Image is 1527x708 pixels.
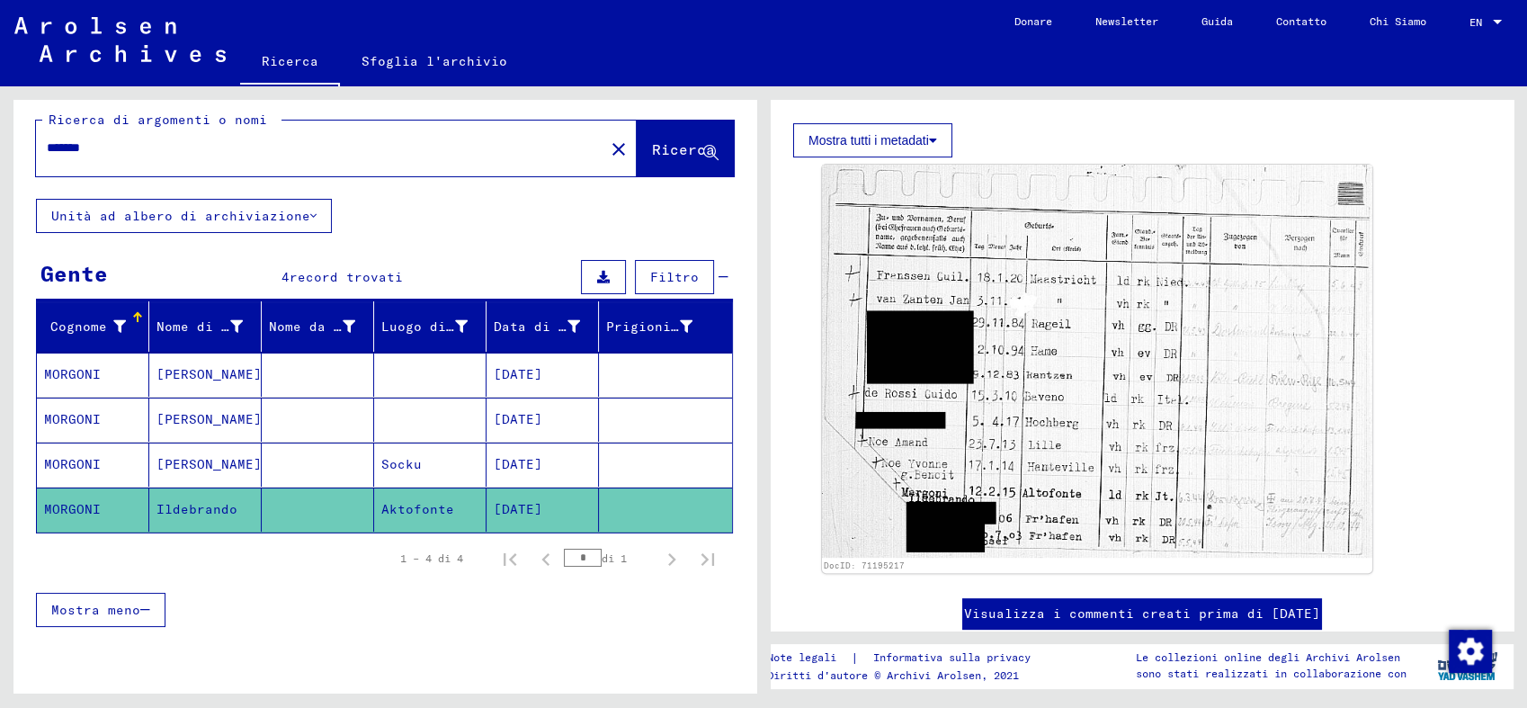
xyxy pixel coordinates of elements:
[37,398,149,442] mat-cell: MORGONI
[767,649,851,668] a: Note legali
[281,269,290,285] span: 4
[487,353,599,397] mat-cell: [DATE]
[40,257,108,290] div: Gente
[400,551,463,567] div: 1 – 4 di 4
[262,301,374,352] mat-header-cell: Maiden Name
[808,133,929,148] font: Mostra tutti i metadati
[149,443,262,487] mat-cell: [PERSON_NAME]
[1469,16,1489,29] span: EN
[269,318,382,335] font: Nome da nubile
[36,593,165,627] button: Mostra meno
[650,269,699,285] span: Filtro
[381,312,490,341] div: Luogo di nascita
[50,318,107,335] font: Cognome
[602,551,627,565] font: di 1
[599,301,732,352] mat-header-cell: Prisoner #
[51,208,310,224] font: Unità ad albero di archiviazione
[36,199,332,233] button: Unità ad albero di archiviazione
[1449,630,1492,673] img: Modifica consenso
[608,139,630,160] mat-icon: close
[601,130,637,166] button: Chiaro
[374,301,487,352] mat-header-cell: Place of Birth
[49,112,267,128] mat-label: Ricerca di argomenti o nomi
[381,318,511,335] font: Luogo di nascita
[822,165,1372,558] img: 001.jpg
[156,312,265,341] div: Nome di battesimo
[149,301,262,352] mat-header-cell: First Name
[824,560,905,570] a: DocID: 71195217
[37,488,149,532] mat-cell: MORGONI
[240,40,340,86] a: Ricerca
[487,443,599,487] mat-cell: [DATE]
[606,312,715,341] div: Prigioniero #
[652,140,715,158] span: Ricerca
[374,488,487,532] mat-cell: Aktofonte
[606,318,711,335] font: Prigioniero #
[149,488,262,532] mat-cell: Ildebrando
[14,17,226,62] img: Arolsen_neg.svg
[487,301,599,352] mat-header-cell: Date of Birth
[637,121,734,176] button: Ricerca
[37,353,149,397] mat-cell: MORGONI
[149,353,262,397] mat-cell: [PERSON_NAME]
[494,318,615,335] font: Data di nascita
[487,488,599,532] mat-cell: [DATE]
[269,312,378,341] div: Nome da nubile
[156,318,294,335] font: Nome di battesimo
[851,649,859,668] font: |
[51,602,140,618] span: Mostra meno
[635,260,714,294] button: Filtro
[37,301,149,352] mat-header-cell: Last Name
[767,668,1052,684] p: Diritti d'autore © Archivi Arolsen, 2021
[859,649,1052,668] a: Informativa sulla privacy
[340,40,529,83] a: Sfoglia l'archivio
[492,541,528,577] button: Prima pagina
[374,443,487,487] mat-cell: Socku
[1136,650,1406,666] p: Le collezioni online degli Archivi Arolsen
[290,269,403,285] span: record trovati
[1136,666,1406,682] p: sono stati realizzati in collaborazione con
[1433,643,1501,688] img: yv_logo.png
[793,123,952,157] button: Mostra tutti i metadati
[654,541,690,577] button: Pagina successiva
[528,541,564,577] button: Pagina precedente
[964,605,1320,623] a: Visualizza i commenti creati prima di [DATE]
[487,398,599,442] mat-cell: [DATE]
[37,443,149,487] mat-cell: MORGONI
[494,312,603,341] div: Data di nascita
[690,541,726,577] button: Ultima pagina
[44,312,148,341] div: Cognome
[149,398,262,442] mat-cell: [PERSON_NAME]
